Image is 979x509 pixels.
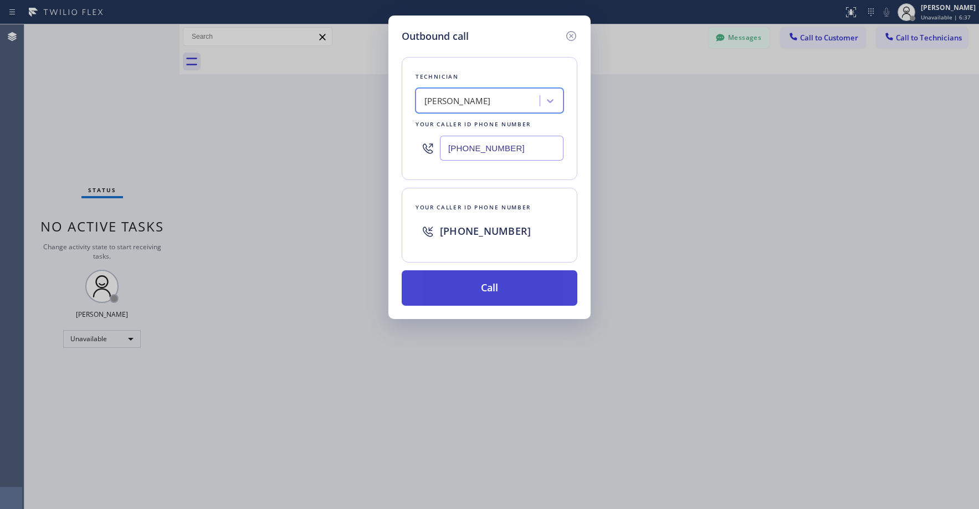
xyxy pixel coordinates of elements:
[416,71,563,83] div: Technician
[402,270,577,306] button: Call
[416,119,563,130] div: Your caller id phone number
[402,29,469,44] h5: Outbound call
[424,95,491,107] div: [PERSON_NAME]
[416,202,563,213] div: Your caller id phone number
[440,224,531,238] span: [PHONE_NUMBER]
[440,136,563,161] input: (123) 456-7890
